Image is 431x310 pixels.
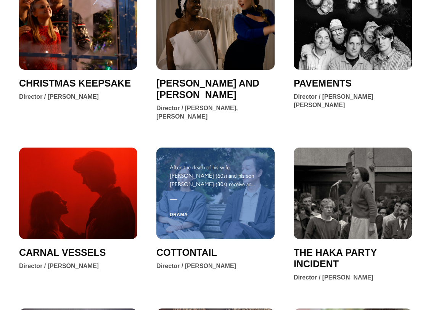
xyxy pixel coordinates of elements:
a: THE HAKA PARTY INCIDENT [294,247,412,270]
div: Director / [PERSON_NAME] [19,93,99,101]
div: Director / [PERSON_NAME] [19,262,99,270]
div: After the death of his wife, [PERSON_NAME] (60s) and his son [PERSON_NAME] (30s) receive an... [170,163,261,188]
div: Director / [PERSON_NAME], [PERSON_NAME] [156,104,275,121]
a: COTTONTAIL [156,247,217,258]
span: Drama [170,206,188,224]
div: Director / [PERSON_NAME] [156,262,236,270]
a: CARNAL VESSELS [19,247,106,258]
div: Director / [PERSON_NAME] [PERSON_NAME] [294,93,412,109]
a: [PERSON_NAME] AND [PERSON_NAME] [156,77,275,100]
a: PAVEMENTS [294,77,352,89]
div: Director / [PERSON_NAME] [294,273,373,282]
a: CHRISTMAS KEEPSAKE [19,77,131,89]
